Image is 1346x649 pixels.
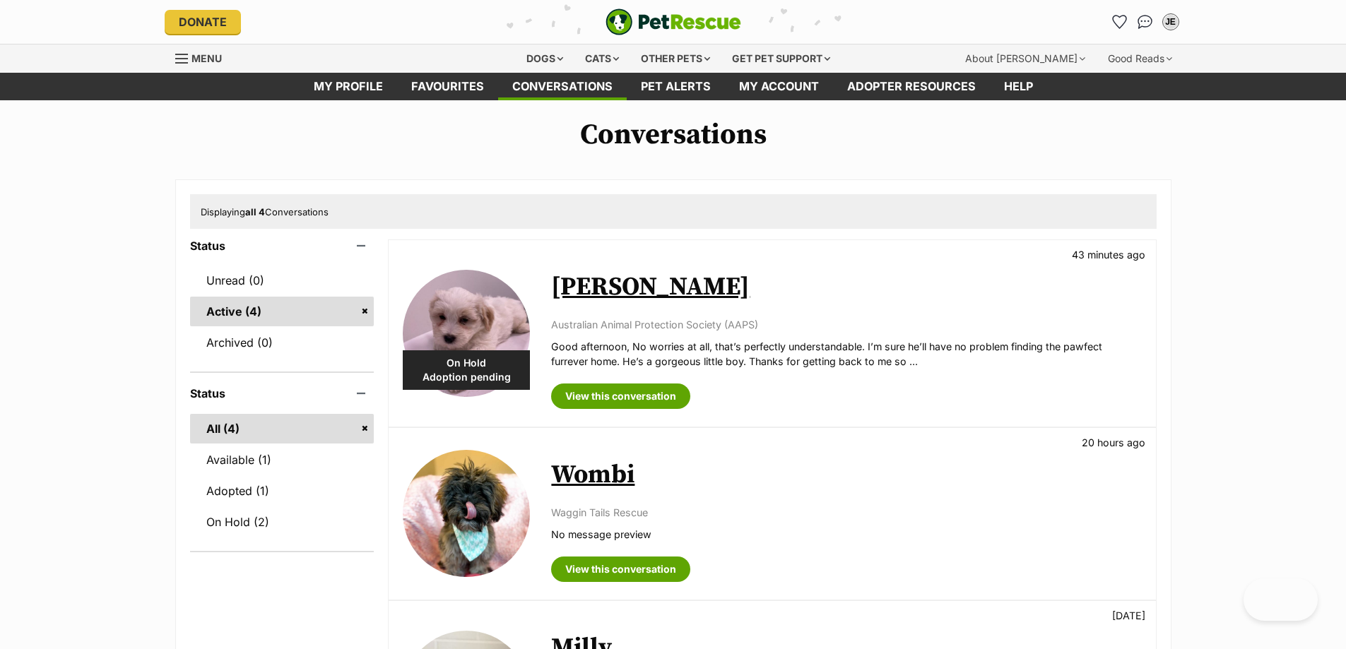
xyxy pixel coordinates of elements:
[403,450,530,577] img: Wombi
[551,271,750,303] a: [PERSON_NAME]
[516,44,573,73] div: Dogs
[1082,435,1145,450] p: 20 hours ago
[190,387,374,400] header: Status
[627,73,725,100] a: Pet alerts
[191,52,222,64] span: Menu
[403,350,530,390] div: On Hold
[1244,578,1318,621] iframe: Help Scout Beacon - Open
[190,476,374,506] a: Adopted (1)
[1112,608,1145,623] p: [DATE]
[990,73,1047,100] a: Help
[397,73,498,100] a: Favourites
[190,445,374,475] a: Available (1)
[190,266,374,295] a: Unread (0)
[190,507,374,537] a: On Hold (2)
[498,73,627,100] a: conversations
[551,556,690,582] a: View this conversation
[606,8,741,35] img: logo-e224e6f780fb5917bec1dbf3a21bbac754714ae5b6737aabdf751b685950b380.svg
[190,297,374,326] a: Active (4)
[201,206,329,218] span: Displaying Conversations
[1159,11,1182,33] button: My account
[725,73,833,100] a: My account
[165,10,241,34] a: Donate
[551,339,1141,369] p: Good afternoon, No worries at all, that’s perfectly understandable. I’m sure he’ll have no proble...
[190,239,374,252] header: Status
[190,328,374,357] a: Archived (0)
[1134,11,1157,33] a: Conversations
[575,44,629,73] div: Cats
[1109,11,1182,33] ul: Account quick links
[551,505,1141,520] p: Waggin Tails Rescue
[551,527,1141,542] p: No message preview
[403,370,530,384] span: Adoption pending
[955,44,1095,73] div: About [PERSON_NAME]
[1072,247,1145,262] p: 43 minutes ago
[833,73,990,100] a: Adopter resources
[190,414,374,443] a: All (4)
[175,44,232,70] a: Menu
[551,317,1141,332] p: Australian Animal Protection Society (AAPS)
[551,383,690,409] a: View this conversation
[1164,15,1178,29] div: JE
[245,206,265,218] strong: all 4
[722,44,840,73] div: Get pet support
[631,44,720,73] div: Other pets
[403,270,530,397] img: Winston
[606,8,741,35] a: PetRescue
[1109,11,1131,33] a: Favourites
[1098,44,1182,73] div: Good Reads
[1138,15,1152,29] img: chat-41dd97257d64d25036548639549fe6c8038ab92f7586957e7f3b1b290dea8141.svg
[551,459,634,491] a: Wombi
[300,73,397,100] a: My profile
